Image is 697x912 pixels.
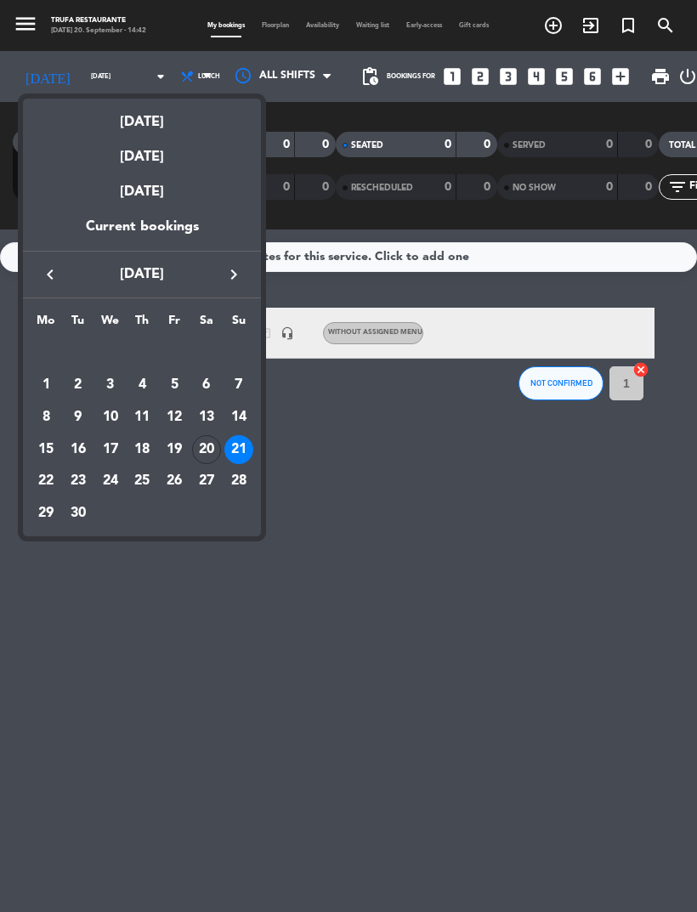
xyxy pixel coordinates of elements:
[30,311,62,337] th: Monday
[158,401,190,433] td: September 12, 2025
[127,467,156,496] div: 25
[94,466,127,498] td: September 24, 2025
[62,433,94,466] td: September 16, 2025
[30,401,62,433] td: September 8, 2025
[94,433,127,466] td: September 17, 2025
[127,433,159,466] td: September 18, 2025
[190,401,223,433] td: September 13, 2025
[64,499,93,528] div: 30
[223,401,255,433] td: September 14, 2025
[190,466,223,498] td: September 27, 2025
[224,467,253,496] div: 28
[65,263,218,286] span: [DATE]
[158,466,190,498] td: September 26, 2025
[64,371,93,399] div: 2
[158,433,190,466] td: September 19, 2025
[31,499,60,528] div: 29
[62,311,94,337] th: Tuesday
[31,371,60,399] div: 1
[127,401,159,433] td: September 11, 2025
[224,264,244,285] i: keyboard_arrow_right
[190,370,223,402] td: September 6, 2025
[223,370,255,402] td: September 7, 2025
[64,467,93,496] div: 23
[96,467,125,496] div: 24
[30,466,62,498] td: September 22, 2025
[23,168,261,216] div: [DATE]
[62,497,94,530] td: September 30, 2025
[30,433,62,466] td: September 15, 2025
[223,466,255,498] td: September 28, 2025
[23,216,261,251] div: Current bookings
[64,403,93,432] div: 9
[190,433,223,466] td: September 20, 2025
[158,370,190,402] td: September 5, 2025
[127,311,159,337] th: Thursday
[23,133,261,168] div: [DATE]
[224,435,253,464] div: 21
[224,403,253,432] div: 14
[192,435,221,464] div: 20
[160,467,189,496] div: 26
[160,403,189,432] div: 12
[30,370,62,402] td: September 1, 2025
[62,370,94,402] td: September 2, 2025
[223,433,255,466] td: September 21, 2025
[62,401,94,433] td: September 9, 2025
[192,403,221,432] div: 13
[192,371,221,399] div: 6
[94,370,127,402] td: September 3, 2025
[192,467,221,496] div: 27
[30,337,254,370] td: SEP
[160,435,189,464] div: 19
[94,401,127,433] td: September 10, 2025
[158,311,190,337] th: Friday
[94,311,127,337] th: Wednesday
[127,435,156,464] div: 18
[224,371,253,399] div: 7
[96,435,125,464] div: 17
[31,435,60,464] div: 15
[40,264,60,285] i: keyboard_arrow_left
[218,263,249,286] button: keyboard_arrow_right
[96,403,125,432] div: 10
[190,311,223,337] th: Saturday
[127,371,156,399] div: 4
[96,371,125,399] div: 3
[127,466,159,498] td: September 25, 2025
[62,466,94,498] td: September 23, 2025
[127,370,159,402] td: September 4, 2025
[127,403,156,432] div: 11
[223,311,255,337] th: Sunday
[35,263,65,286] button: keyboard_arrow_left
[30,497,62,530] td: September 29, 2025
[31,403,60,432] div: 8
[160,371,189,399] div: 5
[23,99,261,133] div: [DATE]
[64,435,93,464] div: 16
[31,467,60,496] div: 22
